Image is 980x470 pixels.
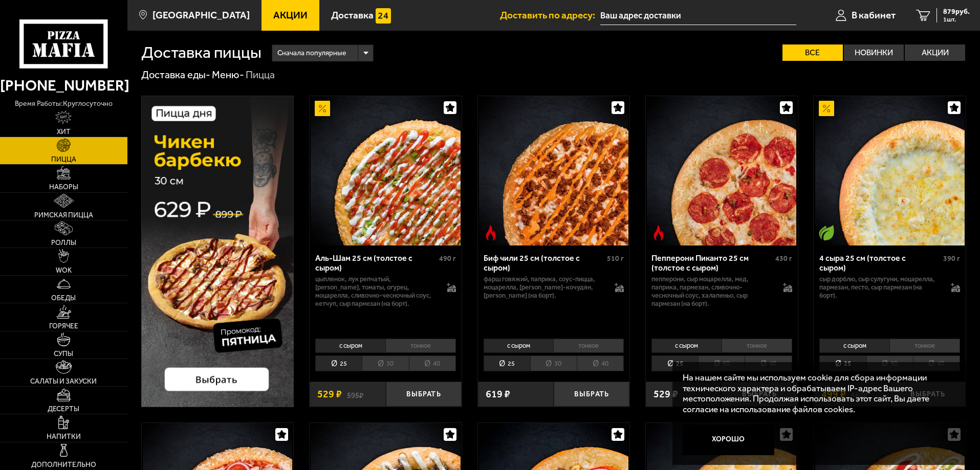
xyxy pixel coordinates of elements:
[647,96,796,245] img: Пепперони Пиканто 25 см (толстое с сыром)
[484,339,554,353] li: с сыром
[500,10,600,20] span: Доставить по адресу:
[315,339,385,353] li: с сыром
[819,355,866,371] li: 25
[376,8,391,24] img: 15daf4d41897b9f0e9f617042186c801.svg
[277,43,346,63] span: Сначала популярные
[51,239,76,247] span: Роллы
[479,96,628,245] img: Биф чили 25 см (толстое с сыром)
[698,355,745,371] li: 30
[385,339,456,353] li: тонкое
[722,339,792,353] li: тонкое
[49,323,78,330] span: Горячее
[554,382,629,407] button: Выбрать
[317,389,342,399] span: 529 ₽
[943,8,970,15] span: 879 руб.
[362,355,408,371] li: 30
[48,406,79,413] span: Десерты
[484,355,530,371] li: 25
[819,101,834,116] img: Акционный
[153,10,250,20] span: [GEOGRAPHIC_DATA]
[651,253,773,273] div: Пепперони Пиканто 25 см (толстое с сыром)
[30,378,97,385] span: Салаты и закуски
[844,44,904,61] label: Новинки
[141,44,262,61] h1: Доставка пиццы
[553,339,624,353] li: тонкое
[782,44,843,61] label: Все
[315,253,437,273] div: Аль-Шам 25 см (толстое с сыром)
[775,254,792,263] span: 430 г
[683,372,950,415] p: На нашем сайте мы используем cookie для сбора информации технического характера и обрабатываем IP...
[651,225,666,240] img: Острое блюдо
[386,382,462,407] button: Выбрать
[530,355,577,371] li: 30
[905,44,965,61] label: Акции
[347,389,363,399] s: 595 ₽
[478,96,630,245] a: Острое блюдоБиф чили 25 см (толстое с сыром)
[56,267,72,274] span: WOK
[311,96,460,245] img: Аль-Шам 25 см (толстое с сыром)
[651,275,773,308] p: пепперони, сыр Моцарелла, мед, паприка, пармезан, сливочно-чесночный соус, халапеньо, сыр пармеза...
[646,96,798,245] a: Острое блюдоПепперони Пиканто 25 см (толстое с сыром)
[852,10,896,20] span: В кабинет
[47,433,81,440] span: Напитки
[34,212,93,219] span: Римская пицца
[866,355,913,371] li: 30
[651,339,722,353] li: с сыром
[331,10,374,20] span: Доставка
[913,355,960,371] li: 40
[889,339,960,353] li: тонкое
[439,254,456,263] span: 490 г
[315,275,437,308] p: цыпленок, лук репчатый, [PERSON_NAME], томаты, огурец, моцарелла, сливочно-чесночный соус, кетчуп...
[651,355,698,371] li: 25
[484,275,605,300] p: фарш говяжий, паприка, соус-пицца, моцарелла, [PERSON_NAME]-кочудян, [PERSON_NAME] (на борт).
[819,225,834,240] img: Вегетарианское блюдо
[310,96,462,245] a: АкционныйАль-Шам 25 см (толстое с сыром)
[246,69,275,82] div: Пицца
[600,6,796,25] input: Ваш адрес доставки
[51,295,76,302] span: Обеды
[819,339,889,353] li: с сыром
[814,96,966,245] a: АкционныйВегетарианское блюдо4 сыра 25 см (толстое с сыром)
[607,254,624,263] span: 510 г
[315,101,330,116] img: Акционный
[943,16,970,23] span: 1 шт.
[484,253,605,273] div: Биф чили 25 см (толстое с сыром)
[483,225,498,240] img: Острое блюдо
[54,350,73,357] span: Супы
[31,461,96,468] span: Дополнительно
[745,355,792,371] li: 40
[57,128,71,136] span: Хит
[141,69,210,81] a: Доставка еды-
[409,355,456,371] li: 40
[315,355,362,371] li: 25
[486,389,510,399] span: 619 ₽
[815,96,965,245] img: 4 сыра 25 см (толстое с сыром)
[51,156,76,163] span: Пицца
[943,254,960,263] span: 390 г
[654,389,678,399] span: 529 ₽
[49,184,78,191] span: Наборы
[683,424,775,455] button: Хорошо
[819,253,941,273] div: 4 сыра 25 см (толстое с сыром)
[819,275,941,300] p: сыр дорблю, сыр сулугуни, моцарелла, пармезан, песто, сыр пармезан (на борт).
[577,355,624,371] li: 40
[273,10,308,20] span: Акции
[212,69,244,81] a: Меню-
